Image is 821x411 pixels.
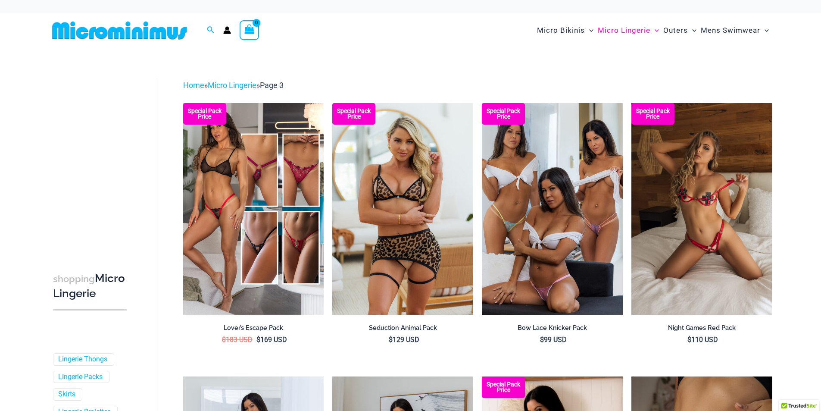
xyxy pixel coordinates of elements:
bdi: 99 USD [540,336,567,344]
span: Menu Toggle [585,19,593,41]
span: $ [389,336,393,344]
a: Micro LingerieMenu ToggleMenu Toggle [596,17,661,44]
h3: Micro Lingerie [53,271,127,301]
a: Bow Lace Knicker Pack Bow Lace Mint Multi 601 Thong 03Bow Lace Mint Multi 601 Thong 03 [482,103,623,314]
bdi: 110 USD [687,336,718,344]
span: shopping [53,273,95,284]
a: Lovers Escape Pack Zoe Deep Red 689 Micro Thong 04Zoe Deep Red 689 Micro Thong 04 [183,103,324,314]
b: Special Pack Price [482,382,525,393]
a: Bow Lace Knicker Pack [482,324,623,335]
a: Seduction Animal Pack [332,324,473,335]
h2: Lover’s Escape Pack [183,324,324,332]
bdi: 183 USD [222,336,253,344]
span: Page 3 [260,81,284,90]
a: Skirts [58,390,75,399]
a: OutersMenu ToggleMenu Toggle [661,17,699,44]
b: Special Pack Price [183,108,226,119]
h2: Seduction Animal Pack [332,324,473,332]
span: $ [540,336,544,344]
nav: Site Navigation [534,16,773,45]
span: Menu Toggle [688,19,696,41]
a: Micro BikinisMenu ToggleMenu Toggle [535,17,596,44]
a: Lingerie Thongs [58,355,107,364]
img: Bow Lace Knicker Pack [482,103,623,314]
span: Micro Bikinis [537,19,585,41]
img: Lovers Escape Pack [183,103,324,314]
b: Special Pack Price [332,108,375,119]
iframe: TrustedSite Certified [53,72,131,245]
a: Lingerie Packs [58,373,103,382]
a: Night Games Red 1133 Bralette 6133 Thong 04 Night Games Red 1133 Bralette 6133 Thong 06Night Game... [631,103,772,314]
a: Night Games Red Pack [631,324,772,335]
span: Mens Swimwear [701,19,760,41]
span: $ [687,336,691,344]
span: $ [222,336,226,344]
a: Seduction Animal 1034 Bra 6034 Thong 5019 Skirt 02 Seduction Animal 1034 Bra 6034 Thong 5019 Skir... [332,103,473,314]
img: Night Games Red 1133 Bralette 6133 Thong 04 [631,103,772,314]
span: Micro Lingerie [598,19,650,41]
span: Menu Toggle [650,19,659,41]
b: Special Pack Price [631,108,674,119]
a: Account icon link [223,26,231,34]
span: » » [183,81,284,90]
a: Search icon link [207,25,215,36]
b: Special Pack Price [482,108,525,119]
img: Seduction Animal 1034 Bra 6034 Thong 5019 Skirt 02 [332,103,473,314]
a: Micro Lingerie [208,81,256,90]
span: Outers [663,19,688,41]
h2: Night Games Red Pack [631,324,772,332]
bdi: 129 USD [389,336,419,344]
bdi: 169 USD [256,336,287,344]
a: Lover’s Escape Pack [183,324,324,335]
a: Mens SwimwearMenu ToggleMenu Toggle [699,17,771,44]
a: Home [183,81,204,90]
span: $ [256,336,260,344]
span: Menu Toggle [760,19,769,41]
img: MM SHOP LOGO FLAT [49,21,190,40]
h2: Bow Lace Knicker Pack [482,324,623,332]
a: View Shopping Cart, empty [240,20,259,40]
